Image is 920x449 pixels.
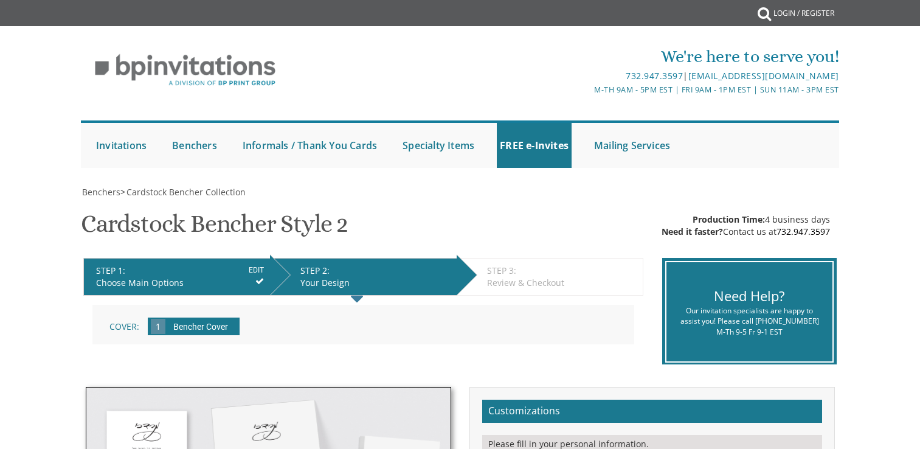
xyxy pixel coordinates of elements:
[334,69,839,83] div: |
[662,214,830,238] div: 4 business days Contact us at
[591,123,673,168] a: Mailing Services
[399,123,477,168] a: Specialty Items
[151,319,165,334] span: 1
[487,265,637,277] div: STEP 3:
[169,123,220,168] a: Benchers
[96,265,264,277] div: STEP 1:
[776,226,830,237] a: 732.947.3597
[93,123,150,168] a: Invitations
[125,186,246,198] a: Cardstock Bencher Collection
[81,211,348,246] h1: Cardstock Bencher Style 2
[693,214,765,225] span: Production Time:
[300,265,451,277] div: STEP 2:
[487,277,637,289] div: Review & Checkout
[96,277,264,289] div: Choose Main Options
[497,123,572,168] a: FREE e-Invites
[334,83,839,96] div: M-Th 9am - 5pm EST | Fri 9am - 1pm EST | Sun 11am - 3pm EST
[676,305,823,336] div: Our invitation specialists are happy to assist you! Please call [PHONE_NUMBER] M-Th 9-5 Fr 9-1 EST
[126,186,246,198] span: Cardstock Bencher Collection
[109,321,139,332] span: Cover:
[81,45,289,96] img: BP Invitation Loft
[688,70,839,82] a: [EMAIL_ADDRESS][DOMAIN_NAME]
[676,287,823,305] div: Need Help?
[82,186,120,198] span: Benchers
[626,70,683,82] a: 732.947.3597
[81,186,120,198] a: Benchers
[300,277,451,289] div: Your Design
[240,123,380,168] a: Informals / Thank You Cards
[167,311,234,344] input: Bencher Cover
[662,226,723,237] span: Need it faster?
[482,400,822,423] h2: Customizations
[120,186,246,198] span: >
[334,44,839,69] div: We're here to serve you!
[249,265,264,276] input: EDIT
